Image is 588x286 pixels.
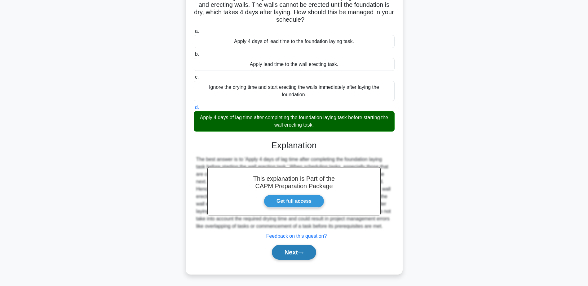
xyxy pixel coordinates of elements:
[194,58,395,71] div: Apply lead time to the wall erecting task.
[194,35,395,48] div: Apply 4 days of lead time to the foundation laying task.
[197,140,391,151] h3: Explanation
[266,233,327,239] a: Feedback on this question?
[264,195,324,208] a: Get full access
[195,51,199,57] span: b.
[195,74,199,80] span: c.
[194,111,395,132] div: Apply 4 days of lag time after completing the foundation laying task before starting the wall ere...
[195,105,199,110] span: d.
[195,28,199,34] span: a.
[272,245,316,260] button: Next
[194,81,395,101] div: Ignore the drying time and start erecting the walls immediately after laying the foundation.
[196,156,392,230] div: The best answer is to 'Apply 4 days of lag time after completing the foundation laying task befor...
